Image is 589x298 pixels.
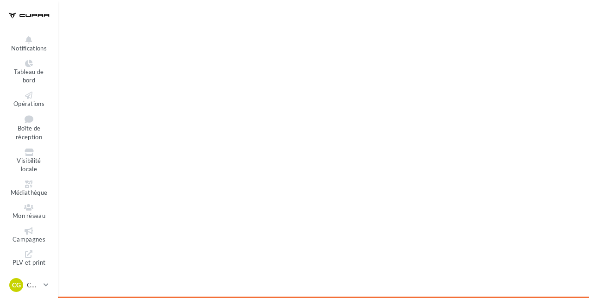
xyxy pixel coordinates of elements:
span: PLV et print personnalisable [12,259,47,284]
button: Notifications [7,34,50,54]
span: Notifications [11,44,47,52]
span: Campagnes [13,236,45,243]
a: Mon réseau [7,202,50,222]
span: Opérations [13,100,44,107]
span: Visibilité locale [17,157,41,173]
a: Tableau de bord [7,58,50,86]
span: Mon réseau [13,212,45,219]
a: Opérations [7,90,50,110]
a: CG CUPRA Gestionnaire [7,276,50,294]
a: Médiathèque [7,179,50,199]
span: CG [12,280,21,290]
span: Boîte de réception [16,125,42,141]
a: Boîte de réception [7,113,50,143]
a: PLV et print personnalisable [7,248,50,286]
span: Médiathèque [11,189,48,196]
p: CUPRA Gestionnaire [27,280,40,290]
span: Tableau de bord [14,68,44,84]
a: Visibilité locale [7,147,50,175]
a: Campagnes [7,225,50,245]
